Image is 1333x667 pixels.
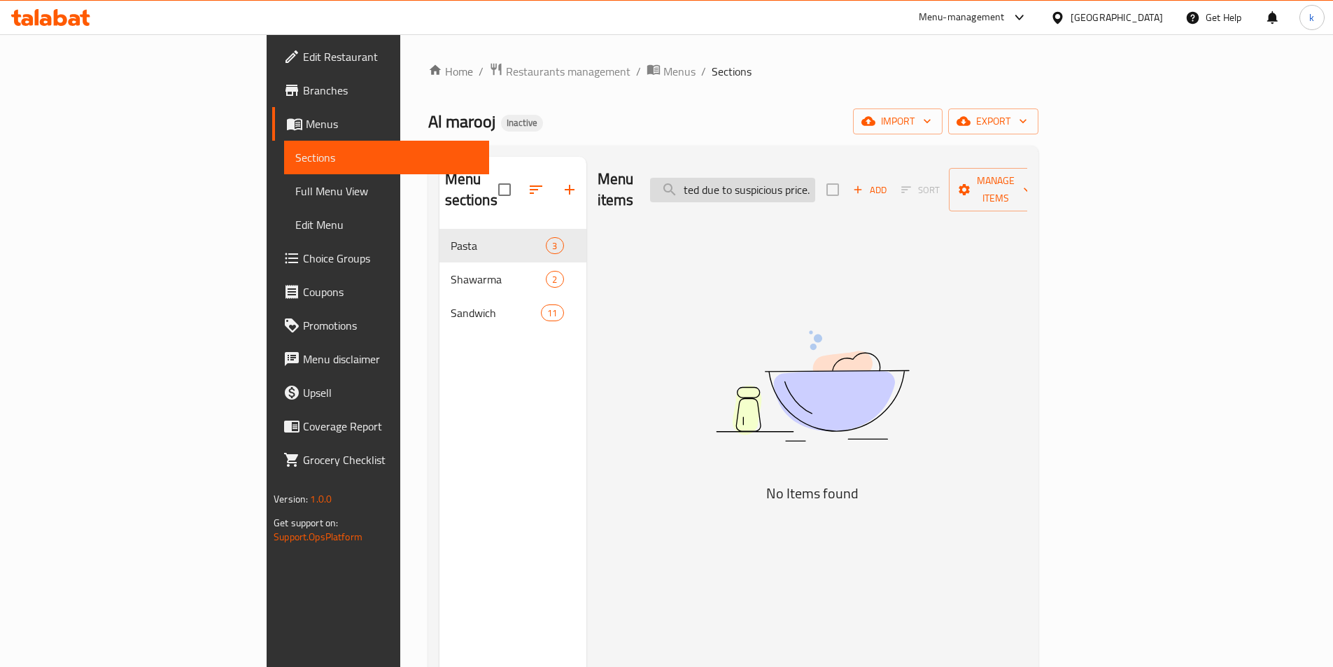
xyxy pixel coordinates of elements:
[274,514,338,532] span: Get support on:
[847,179,892,201] button: Add
[1309,10,1314,25] span: k
[284,141,489,174] a: Sections
[295,216,478,233] span: Edit Menu
[960,172,1031,207] span: Manage items
[272,443,489,477] a: Grocery Checklist
[272,409,489,443] a: Coverage Report
[847,179,892,201] span: Add item
[919,9,1005,26] div: Menu-management
[303,418,478,435] span: Coverage Report
[272,376,489,409] a: Upsell
[272,40,489,73] a: Edit Restaurant
[439,223,586,335] nav: Menu sections
[303,317,478,334] span: Promotions
[636,63,641,80] li: /
[647,62,696,80] a: Menus
[546,239,563,253] span: 3
[284,208,489,241] a: Edit Menu
[663,63,696,80] span: Menus
[439,296,586,330] div: Sandwich11
[949,168,1043,211] button: Manage items
[272,342,489,376] a: Menu disclaimer
[506,63,630,80] span: Restaurants management
[553,173,586,206] button: Add section
[439,229,586,262] div: Pasta3
[712,63,752,80] span: Sections
[451,237,546,254] span: Pasta
[598,169,634,211] h2: Menu items
[948,108,1038,134] button: export
[439,262,586,296] div: Shawarma2
[542,307,563,320] span: 11
[959,113,1027,130] span: export
[272,241,489,275] a: Choice Groups
[637,293,987,479] img: dish.svg
[274,528,362,546] a: Support.OpsPlatform
[274,490,308,508] span: Version:
[303,451,478,468] span: Grocery Checklist
[489,62,630,80] a: Restaurants management
[272,275,489,309] a: Coupons
[490,175,519,204] span: Select all sections
[428,106,495,137] span: Al marooj
[310,490,332,508] span: 1.0.0
[303,82,478,99] span: Branches
[546,273,563,286] span: 2
[428,62,1038,80] nav: breadcrumb
[546,271,563,288] div: items
[272,309,489,342] a: Promotions
[650,178,815,202] input: search
[303,384,478,401] span: Upsell
[501,117,543,129] span: Inactive
[306,115,478,132] span: Menus
[451,271,546,288] span: Shawarma
[851,182,889,198] span: Add
[501,115,543,132] div: Inactive
[546,237,563,254] div: items
[295,183,478,199] span: Full Menu View
[1071,10,1163,25] div: [GEOGRAPHIC_DATA]
[303,48,478,65] span: Edit Restaurant
[295,149,478,166] span: Sections
[272,73,489,107] a: Branches
[864,113,931,130] span: import
[303,283,478,300] span: Coupons
[303,250,478,267] span: Choice Groups
[284,174,489,208] a: Full Menu View
[892,179,949,201] span: Select section first
[853,108,943,134] button: import
[701,63,706,80] li: /
[303,351,478,367] span: Menu disclaimer
[272,107,489,141] a: Menus
[519,173,553,206] span: Sort sections
[451,304,542,321] span: Sandwich
[637,482,987,505] h5: No Items found
[541,304,563,321] div: items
